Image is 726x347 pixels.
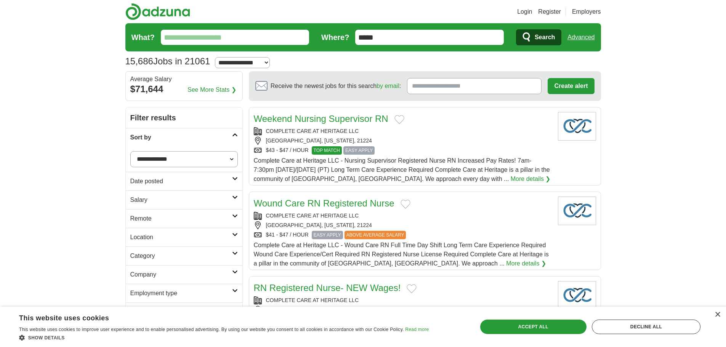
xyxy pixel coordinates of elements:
a: Register [538,7,561,16]
h2: Sort by [130,133,232,142]
div: This website uses cookies [19,311,410,323]
div: COMPLETE CARE AT HERITAGE LLC [254,296,552,304]
span: Search [535,30,555,45]
button: Add to favorite jobs [401,200,410,209]
button: Add to favorite jobs [407,284,417,293]
div: Show details [19,334,429,341]
a: Category [126,246,242,265]
div: $43 - $47 / HOUR [254,146,552,155]
a: Salary [126,190,242,209]
h2: Salary [130,195,232,205]
h1: Jobs in 21061 [125,56,210,66]
img: Company logo [558,197,596,225]
a: by email [377,83,399,89]
a: Employers [572,7,601,16]
h2: Category [130,251,232,261]
div: [GEOGRAPHIC_DATA], [US_STATE], 21224 [254,221,552,229]
a: Wound Care RN Registered Nurse [254,198,394,208]
div: COMPLETE CARE AT HERITAGE LLC [254,212,552,220]
button: Create alert [548,78,594,94]
span: EASY APPLY [312,231,343,239]
div: Decline all [592,320,700,334]
a: Location [126,228,242,246]
div: Average Salary [130,76,238,82]
span: TOP MATCH [312,146,342,155]
div: Close [715,312,720,318]
div: [GEOGRAPHIC_DATA], [US_STATE], 21224 [254,137,552,145]
span: 15,686 [125,54,153,68]
button: Add to favorite jobs [394,115,404,124]
a: Sort by [126,128,242,147]
a: Advanced [567,30,595,45]
h2: Date posted [130,177,232,186]
a: Date posted [126,172,242,190]
label: Where? [321,32,349,43]
button: Search [516,29,561,45]
a: Employment type [126,284,242,302]
a: Weekend Nursing Supervisor RN [254,114,388,124]
div: $41 - $47 / HOUR [254,231,552,239]
h2: Remote [130,214,232,223]
span: Complete Care at Heritage LLC - Nursing Supervisor Registered Nurse RN Increased Pay Rates! 7am-7... [254,157,550,182]
a: See More Stats ❯ [188,85,236,94]
a: Login [517,7,532,16]
a: More details ❯ [506,259,546,268]
a: More details ❯ [511,174,551,184]
h2: Filter results [126,107,242,128]
a: Company [126,265,242,284]
h2: Company [130,270,232,279]
label: What? [131,32,155,43]
a: Read more, opens a new window [405,327,429,332]
a: Remote [126,209,242,228]
span: This website uses cookies to improve user experience and to enable personalised advertising. By u... [19,327,404,332]
span: Complete Care at Heritage LLC - Wound Care RN Full Time Day Shift Long Term Care Experience Requi... [254,242,549,267]
a: Hours [126,302,242,321]
span: ABOVE AVERAGE SALARY [345,231,406,239]
img: Company logo [558,281,596,310]
span: EASY APPLY [343,146,375,155]
div: COMPLETE CARE AT HERITAGE LLC [254,127,552,135]
span: Receive the newest jobs for this search : [271,82,401,91]
img: Adzuna logo [125,3,190,20]
h2: Location [130,233,232,242]
div: [GEOGRAPHIC_DATA], [US_STATE], 21224 [254,306,552,314]
a: RN Registered Nurse- NEW Wages! [254,283,401,293]
h2: Employment type [130,289,232,298]
span: Show details [28,335,65,341]
div: $71,644 [130,82,238,96]
img: Company logo [558,112,596,141]
div: Accept all [480,320,587,334]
